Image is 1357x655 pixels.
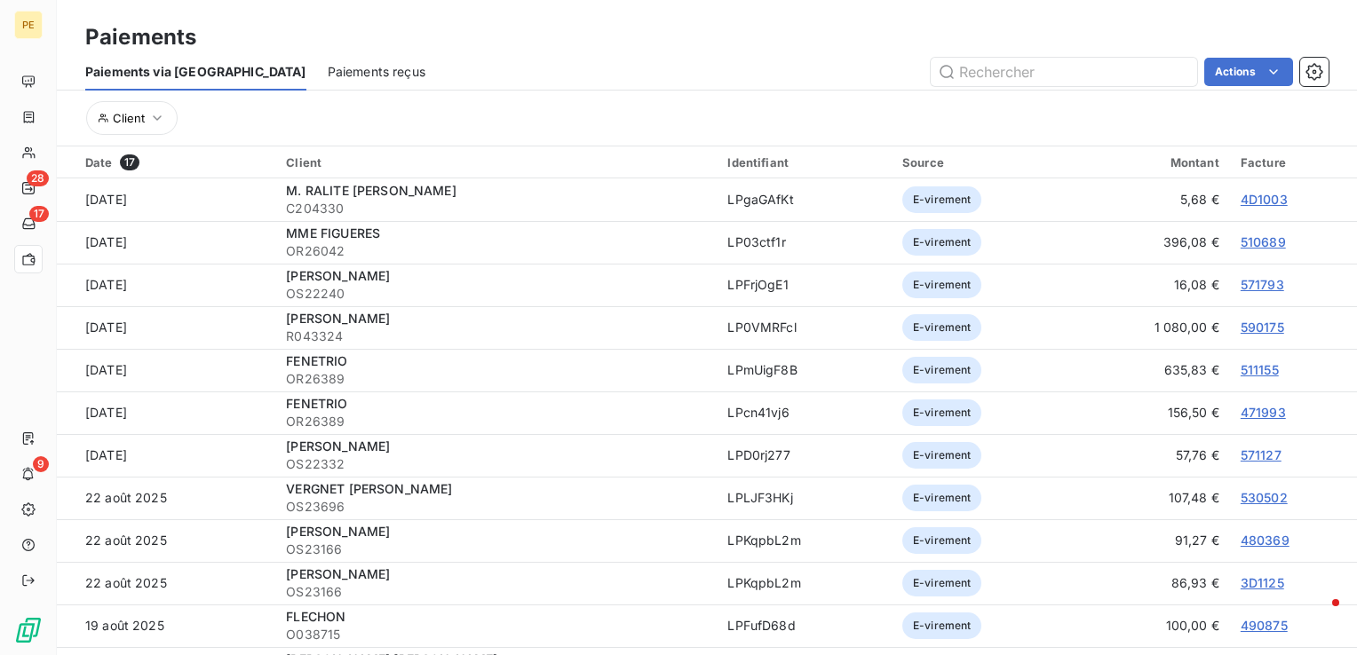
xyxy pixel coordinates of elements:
[286,498,706,516] span: OS23696
[286,200,706,217] span: C204330
[286,481,452,496] span: VERGNET [PERSON_NAME]
[1075,434,1230,477] td: 57,76 €
[86,101,178,135] button: Client
[57,604,275,647] td: 19 août 2025
[286,311,390,326] span: [PERSON_NAME]
[286,626,706,643] span: O038715
[717,434,892,477] td: LPD0rj277
[85,154,265,170] div: Date
[85,63,306,81] span: Paiements via [GEOGRAPHIC_DATA]
[902,527,982,554] span: E-virement
[902,314,982,341] span: E-virement
[57,306,275,349] td: [DATE]
[931,58,1197,86] input: Rechercher
[286,155,706,170] div: Client
[1241,362,1279,377] a: 511155
[286,524,390,539] span: [PERSON_NAME]
[717,519,892,562] td: LPKqpbL2m
[717,221,892,264] td: LP03ctf1r
[902,399,982,426] span: E-virement
[902,229,982,256] span: E-virement
[113,111,145,125] span: Client
[717,264,892,306] td: LPFrjOgE1
[1241,618,1288,633] a: 490875
[286,541,706,558] span: OS23166
[1241,277,1284,292] a: 571793
[286,285,706,303] span: OS22240
[57,434,275,477] td: [DATE]
[1075,264,1230,306] td: 16,08 €
[1075,477,1230,519] td: 107,48 €
[286,327,706,345] span: R043324
[286,268,390,283] span: [PERSON_NAME]
[286,370,706,388] span: OR26389
[1241,320,1284,335] a: 590175
[286,455,706,473] span: OS22332
[120,154,139,170] span: 17
[1075,391,1230,434] td: 156,50 €
[717,604,892,647] td: LPFufD68d
[57,264,275,306] td: [DATE]
[1241,192,1288,207] a: 4D1003
[902,155,1064,170] div: Source
[902,357,982,383] span: E-virement
[902,186,982,213] span: E-virement
[57,178,275,221] td: [DATE]
[727,155,881,170] div: Identifiant
[1075,562,1230,604] td: 86,93 €
[286,413,706,430] span: OR26389
[717,178,892,221] td: LPgaGAfKt
[57,519,275,562] td: 22 août 2025
[1085,155,1219,170] div: Montant
[328,63,425,81] span: Paiements reçus
[1075,519,1230,562] td: 91,27 €
[902,612,982,639] span: E-virement
[286,396,347,411] span: FENETRIO
[286,353,347,368] span: FENETRIO
[286,183,456,198] span: M. RALITE [PERSON_NAME]
[1075,349,1230,391] td: 635,83 €
[902,485,982,511] span: E-virement
[57,349,275,391] td: [DATE]
[1075,178,1230,221] td: 5,68 €
[57,391,275,434] td: [DATE]
[1075,604,1230,647] td: 100,00 €
[1241,405,1286,420] a: 471993
[29,206,49,222] span: 17
[717,562,892,604] td: LPKqpbL2m
[1241,575,1284,590] a: 3D1125
[14,11,43,39] div: PE
[14,616,43,644] img: Logo LeanPay
[286,438,390,454] span: [PERSON_NAME]
[1075,221,1230,264] td: 396,08 €
[1241,234,1286,249] a: 510689
[286,583,706,601] span: OS23166
[717,306,892,349] td: LP0VMRFcl
[286,609,345,624] span: FLECHON
[717,349,892,391] td: LPmUigF8B
[717,391,892,434] td: LPcn41vj6
[902,442,982,469] span: E-virement
[33,456,49,472] span: 9
[1241,447,1282,462] a: 571127
[85,21,196,53] h3: Paiements
[286,242,706,260] span: OR26042
[1297,595,1339,637] iframe: Intercom live chat
[286,225,380,241] span: MME FIGUERES
[1241,155,1346,170] div: Facture
[57,562,275,604] td: 22 août 2025
[57,477,275,519] td: 22 août 2025
[717,477,892,519] td: LPLJF3HKj
[27,170,49,186] span: 28
[1204,58,1293,86] button: Actions
[1075,306,1230,349] td: 1 080,00 €
[902,570,982,596] span: E-virement
[286,566,390,581] span: [PERSON_NAME]
[1241,533,1290,548] a: 480369
[902,272,982,298] span: E-virement
[57,221,275,264] td: [DATE]
[1241,490,1288,505] a: 530502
